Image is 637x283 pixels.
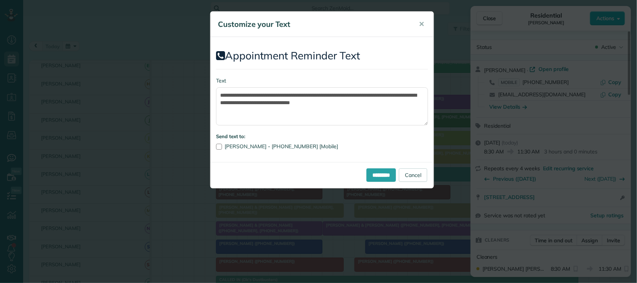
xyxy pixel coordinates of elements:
[225,143,338,150] span: [PERSON_NAME] - [PHONE_NUMBER] [Mobile]
[419,20,424,28] span: ✕
[216,133,246,139] strong: Send text to:
[216,50,428,62] h2: Appointment Reminder Text
[399,168,427,182] a: Cancel
[218,19,408,29] h5: Customize your Text
[216,77,428,84] label: Text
